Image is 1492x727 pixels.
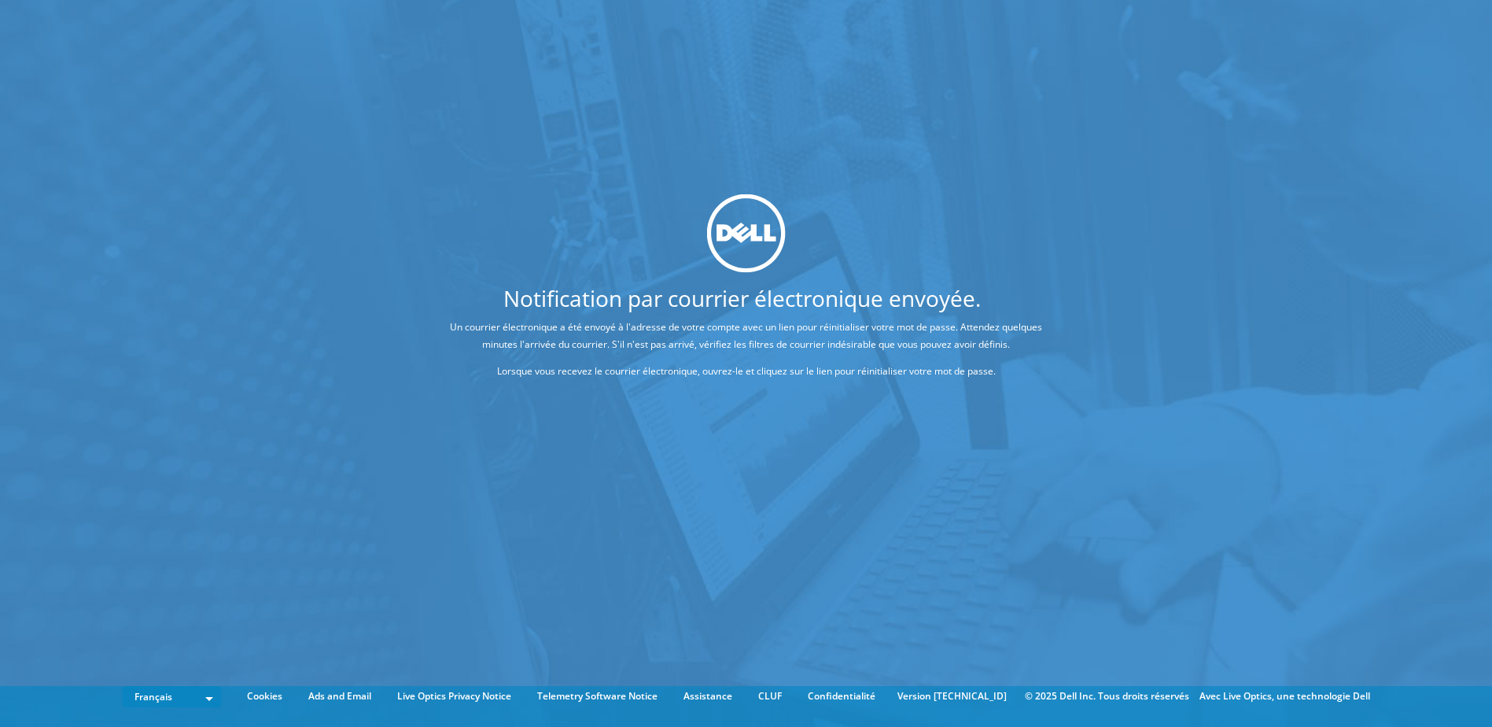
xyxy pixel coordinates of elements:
[1017,688,1197,705] li: © 2025 Dell Inc. Tous droits réservés
[373,287,1111,309] h1: Notification par courrier électronique envoyée.
[235,688,294,705] a: Cookies
[890,688,1015,705] li: Version [TECHNICAL_ID]
[385,688,523,705] a: Live Optics Privacy Notice
[672,688,744,705] a: Assistance
[432,319,1060,353] p: Un courrier électronique a été envoyé à l'adresse de votre compte avec un lien pour réinitialiser...
[297,688,383,705] a: Ads and Email
[525,688,669,705] a: Telemetry Software Notice
[1199,688,1370,705] li: Avec Live Optics, une technologie Dell
[432,363,1060,380] p: Lorsque vous recevez le courrier électronique, ouvrez-le et cliquez sur le lien pour réinitialise...
[796,688,887,705] a: Confidentialité
[707,194,786,272] img: dell_svg_logo.svg
[746,688,794,705] a: CLUF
